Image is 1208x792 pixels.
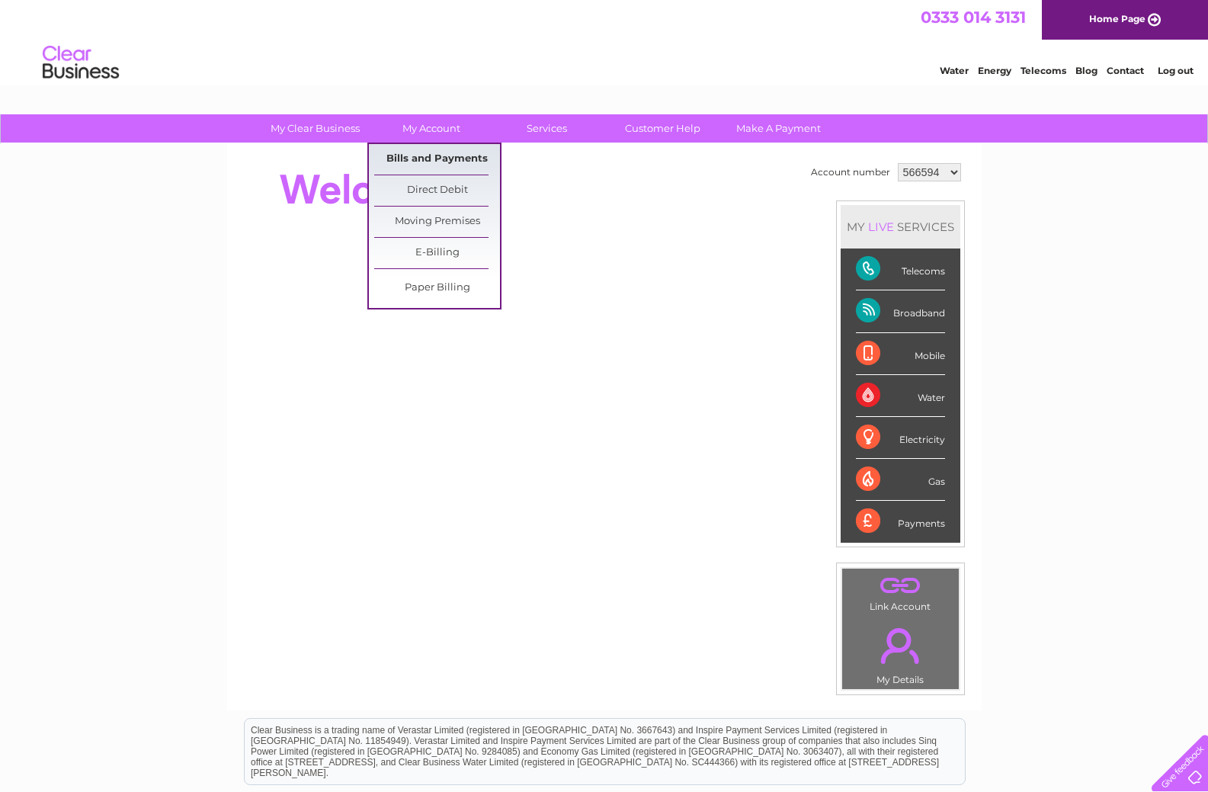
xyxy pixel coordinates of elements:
[856,459,945,501] div: Gas
[846,619,955,672] a: .
[856,249,945,290] div: Telecoms
[374,273,500,303] a: Paper Billing
[484,114,610,143] a: Services
[856,333,945,375] div: Mobile
[940,65,969,76] a: Water
[600,114,726,143] a: Customer Help
[856,417,945,459] div: Electricity
[846,572,955,599] a: .
[1107,65,1144,76] a: Contact
[841,615,960,690] td: My Details
[252,114,378,143] a: My Clear Business
[1021,65,1066,76] a: Telecoms
[807,159,894,185] td: Account number
[374,144,500,175] a: Bills and Payments
[978,65,1011,76] a: Energy
[1075,65,1097,76] a: Blog
[1158,65,1194,76] a: Log out
[856,375,945,417] div: Water
[865,220,897,234] div: LIVE
[841,205,960,249] div: MY SERVICES
[841,568,960,616] td: Link Account
[716,114,841,143] a: Make A Payment
[856,290,945,332] div: Broadband
[368,114,494,143] a: My Account
[374,238,500,268] a: E-Billing
[245,8,965,74] div: Clear Business is a trading name of Verastar Limited (registered in [GEOGRAPHIC_DATA] No. 3667643...
[374,175,500,206] a: Direct Debit
[856,501,945,542] div: Payments
[42,40,120,86] img: logo.png
[374,207,500,237] a: Moving Premises
[921,8,1026,27] a: 0333 014 3131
